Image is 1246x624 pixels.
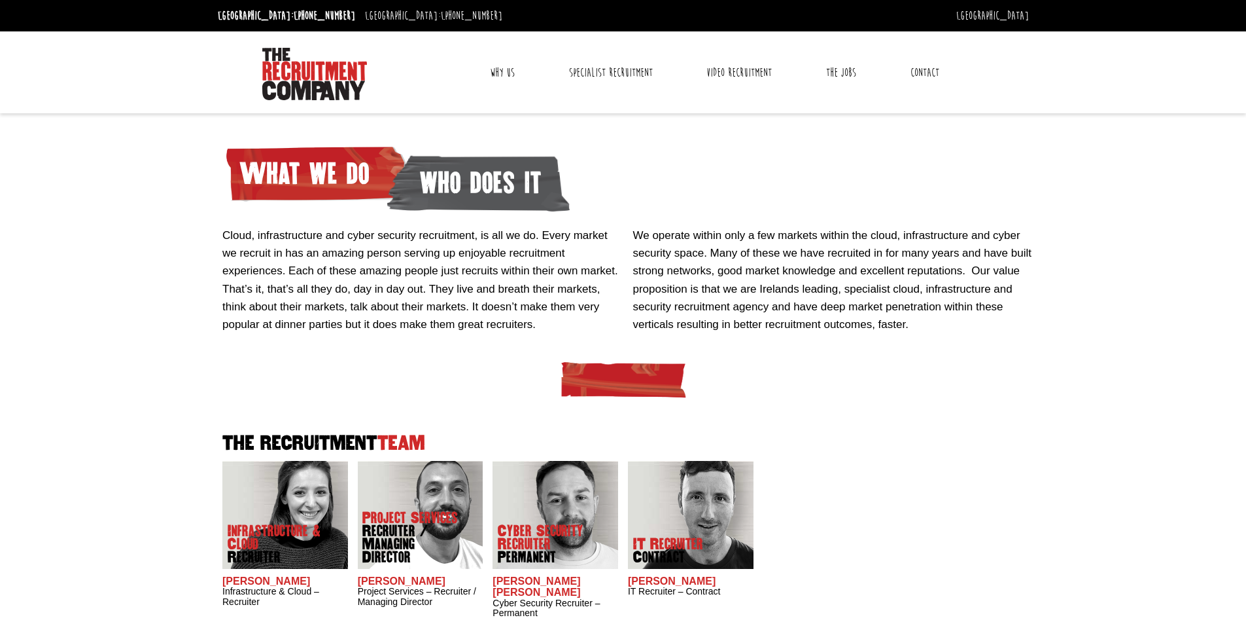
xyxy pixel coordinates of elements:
[498,551,602,564] span: Permanent
[493,461,618,569] img: John James Baird does Cyber Security Recruiter Permanent
[633,551,703,564] span: Contract
[628,461,753,569] img: Ross Irwin does IT Recruiter Contract
[362,511,467,564] p: Project Services
[901,56,949,89] a: Contact
[441,9,502,23] a: [PHONE_NUMBER]
[262,48,367,100] img: The Recruitment Company
[222,227,623,333] p: Cloud, infrastructure and cyber security recruitment, is all we do. Every market we recruit in ha...
[218,433,1029,454] h2: The Recruitment
[480,56,525,89] a: Why Us
[559,56,663,89] a: Specialist Recruitment
[294,9,355,23] a: [PHONE_NUMBER]
[377,432,425,454] span: Team
[628,587,753,596] h3: IT Recruiter – Contract
[816,56,866,89] a: The Jobs
[633,227,1034,333] p: We operate within only a few markets within the cloud, infrastructure and cyber security space. M...
[222,587,348,607] h3: Infrastructure & Cloud – Recruiter
[228,524,332,564] p: Infrastructure & Cloud
[362,524,467,564] span: Recruiter / Managing Director
[222,461,348,569] img: Sara O'Toole does Infrastructure & Cloud Recruiter
[215,5,358,26] li: [GEOGRAPHIC_DATA]:
[358,587,483,607] h3: Project Services – Recruiter / Managing Director
[358,576,483,587] h2: [PERSON_NAME]
[493,598,618,619] h3: Cyber Security Recruiter – Permanent
[222,576,348,587] h2: [PERSON_NAME]
[628,576,753,587] h2: [PERSON_NAME]
[357,461,483,569] img: Chris Pelow's our Project Services Recruiter / Managing Director
[362,5,506,26] li: [GEOGRAPHIC_DATA]:
[633,538,703,564] p: IT Recruiter
[697,56,782,89] a: Video Recruitment
[956,9,1029,23] a: [GEOGRAPHIC_DATA]
[493,576,618,598] h2: [PERSON_NAME] [PERSON_NAME]
[228,551,332,564] span: Recruiter
[498,524,602,564] p: Cyber Security Recruiter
